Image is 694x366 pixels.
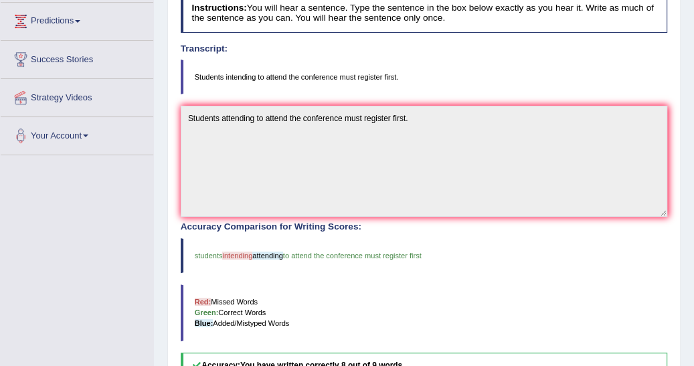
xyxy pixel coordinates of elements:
b: Red: [195,298,211,306]
a: Strategy Videos [1,79,153,112]
b: Blue: [195,319,213,327]
a: Predictions [1,3,153,36]
b: Instructions: [191,3,246,13]
h4: Accuracy Comparison for Writing Scores: [181,222,668,232]
b: Green: [195,308,219,316]
a: Success Stories [1,41,153,74]
span: attending [252,252,282,260]
span: students [195,252,223,260]
span: intending [222,252,252,260]
h4: Transcript: [181,44,668,54]
a: Your Account [1,117,153,151]
blockquote: Students intending to attend the conference must register first. [181,60,668,94]
span: to attend the conference must register first [283,252,422,260]
blockquote: Missed Words Correct Words Added/Mistyped Words [181,284,668,341]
